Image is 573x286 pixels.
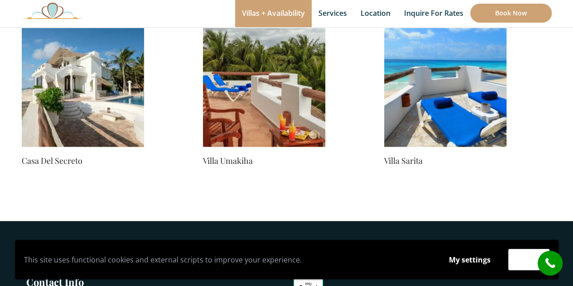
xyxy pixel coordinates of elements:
a: Villa Umakiha [203,154,325,167]
a: Casa Del Secreto [22,154,144,167]
p: This site uses functional cookies and external scripts to improve your experience. [24,253,431,267]
a: Book Now [470,4,552,23]
a: Villa Sarita [384,154,506,167]
a: call [538,251,563,276]
button: My settings [440,249,499,270]
button: Accept [508,249,549,270]
i: call [540,253,560,273]
img: Awesome Logo [22,2,83,19]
